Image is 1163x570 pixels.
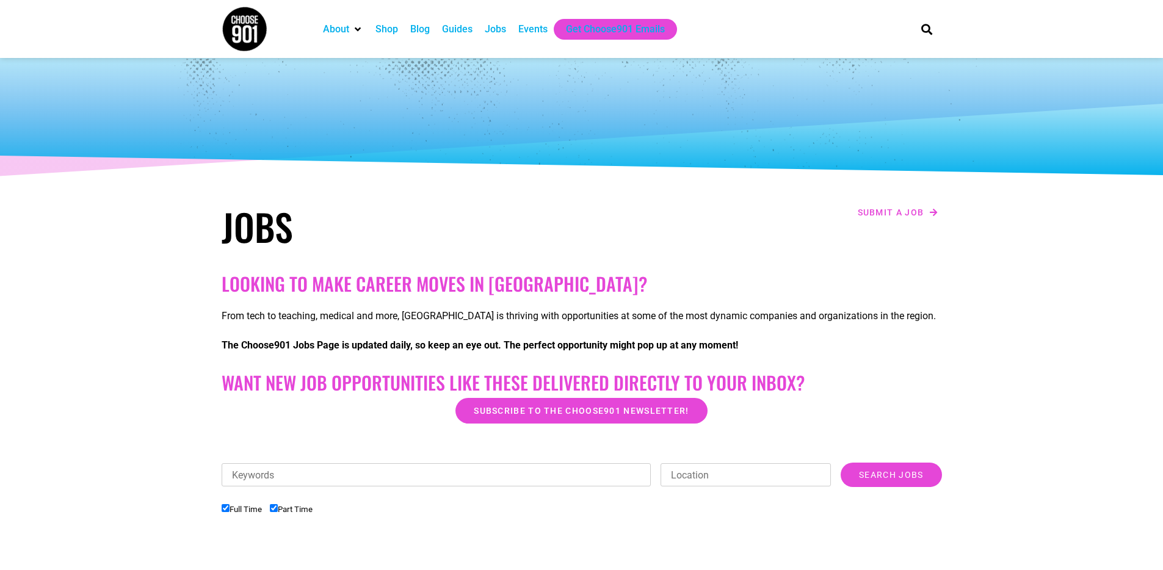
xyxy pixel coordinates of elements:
[474,406,689,415] span: Subscribe to the Choose901 newsletter!
[270,505,313,514] label: Part Time
[222,273,942,295] h2: Looking to make career moves in [GEOGRAPHIC_DATA]?
[410,22,430,37] a: Blog
[270,504,278,512] input: Part Time
[317,19,900,40] nav: Main nav
[222,309,942,323] p: From tech to teaching, medical and more, [GEOGRAPHIC_DATA] is thriving with opportunities at some...
[317,19,369,40] div: About
[222,372,942,394] h2: Want New Job Opportunities like these Delivered Directly to your Inbox?
[375,22,398,37] a: Shop
[442,22,473,37] a: Guides
[222,339,738,351] strong: The Choose901 Jobs Page is updated daily, so keep an eye out. The perfect opportunity might pop u...
[854,204,942,220] a: Submit a job
[222,463,651,486] input: Keywords
[455,398,707,424] a: Subscribe to the Choose901 newsletter!
[222,505,262,514] label: Full Time
[518,22,548,37] a: Events
[858,208,924,217] span: Submit a job
[485,22,506,37] a: Jobs
[841,463,941,487] input: Search Jobs
[566,22,665,37] a: Get Choose901 Emails
[661,463,831,486] input: Location
[222,204,576,248] h1: Jobs
[916,19,937,39] div: Search
[323,22,349,37] a: About
[222,504,230,512] input: Full Time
